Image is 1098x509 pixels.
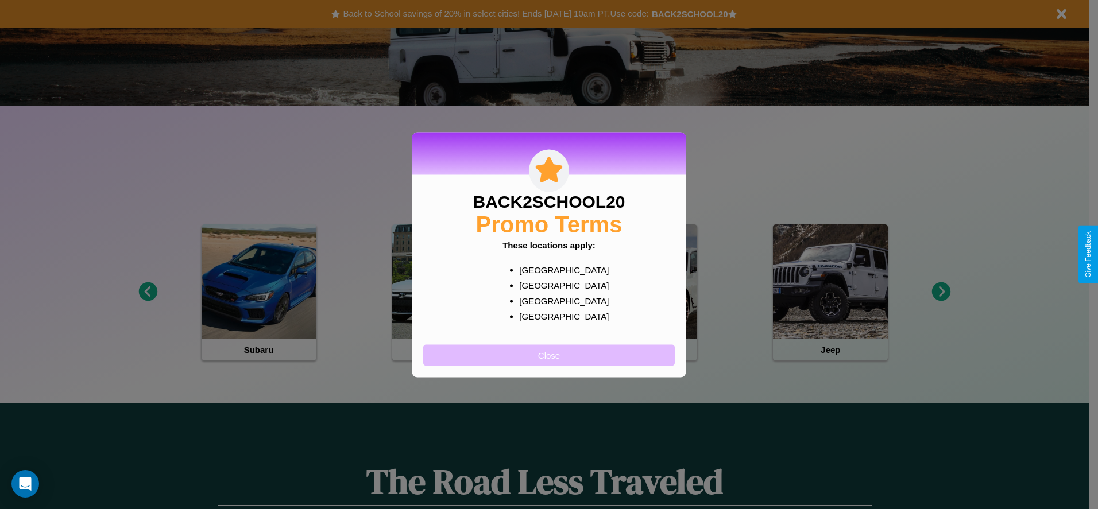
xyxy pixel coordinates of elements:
[11,470,39,498] div: Open Intercom Messenger
[476,211,623,237] h2: Promo Terms
[519,308,601,324] p: [GEOGRAPHIC_DATA]
[502,240,596,250] b: These locations apply:
[473,192,625,211] h3: BACK2SCHOOL20
[423,344,675,366] button: Close
[519,293,601,308] p: [GEOGRAPHIC_DATA]
[519,277,601,293] p: [GEOGRAPHIC_DATA]
[519,262,601,277] p: [GEOGRAPHIC_DATA]
[1084,231,1092,278] div: Give Feedback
